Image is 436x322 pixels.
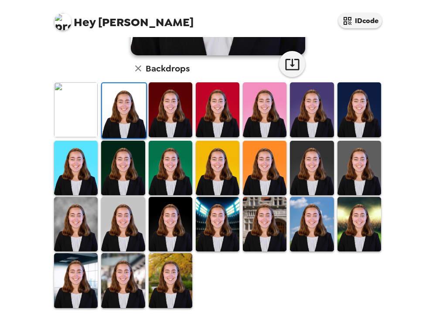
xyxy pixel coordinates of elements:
img: profile pic [54,13,72,31]
span: [PERSON_NAME] [54,9,194,28]
button: IDcode [338,13,382,28]
span: Hey [74,14,95,30]
img: Original [54,82,98,137]
h6: Backdrops [146,61,190,75]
